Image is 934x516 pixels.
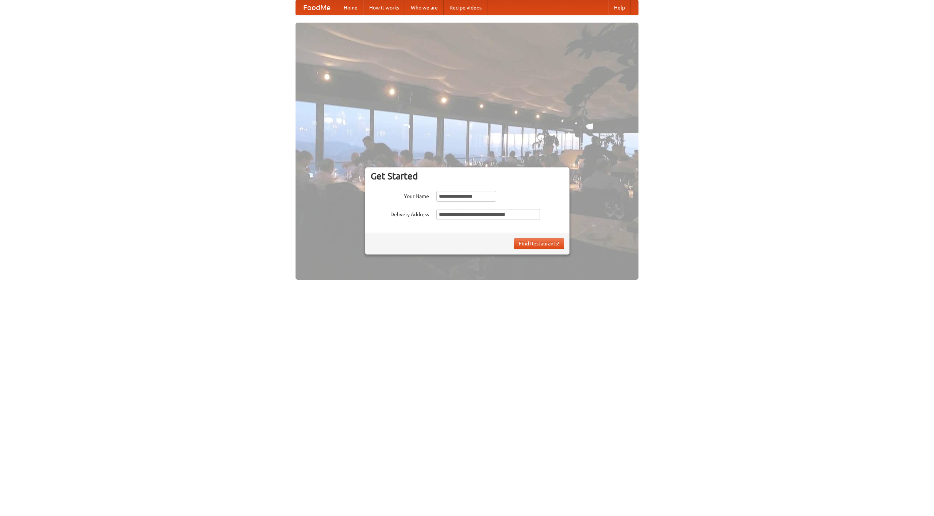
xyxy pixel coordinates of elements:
label: Delivery Address [371,209,429,218]
label: Your Name [371,191,429,200]
a: How it works [363,0,405,15]
a: Home [338,0,363,15]
a: FoodMe [296,0,338,15]
a: Who we are [405,0,444,15]
h3: Get Started [371,171,564,182]
a: Help [608,0,631,15]
a: Recipe videos [444,0,487,15]
button: Find Restaurants! [514,238,564,249]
